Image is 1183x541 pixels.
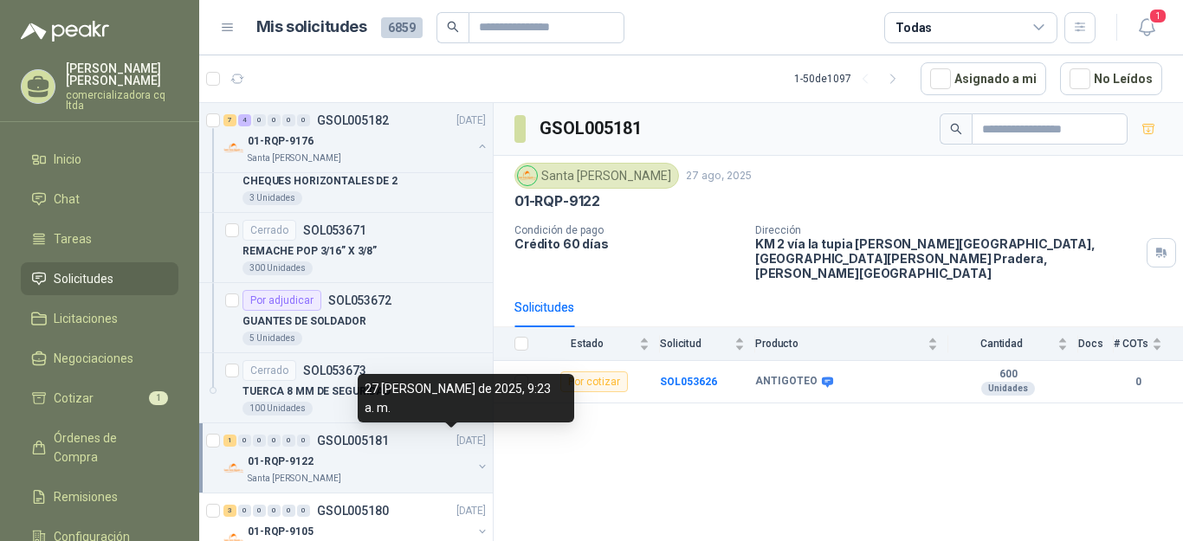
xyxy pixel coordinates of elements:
[447,21,459,33] span: search
[950,123,962,135] span: search
[539,327,660,361] th: Estado
[755,236,1140,280] p: KM 2 vía la tupia [PERSON_NAME][GEOGRAPHIC_DATA], [GEOGRAPHIC_DATA][PERSON_NAME] Pradera , [PERSO...
[948,338,1054,350] span: Cantidad
[54,349,133,368] span: Negociaciones
[253,505,266,517] div: 0
[514,192,600,210] p: 01-RQP-9122
[303,224,366,236] p: SOL053671
[199,283,493,353] a: Por adjudicarSOL053672GUANTES DE SOLDADOR5 Unidades
[282,505,295,517] div: 0
[268,505,281,517] div: 0
[242,243,377,260] p: REMACHE POP 3/16” X 3/8”
[54,229,92,248] span: Tareas
[54,487,118,506] span: Remisiones
[21,262,178,295] a: Solicitudes
[253,435,266,447] div: 0
[895,18,932,37] div: Todas
[199,353,493,423] a: CerradoSOL053673TUERCA 8 MM DE SEGURIDAD100 Unidades
[223,110,489,165] a: 7 4 0 0 0 0 GSOL005182[DATE] Company Logo01-RQP-9176Santa [PERSON_NAME]
[539,338,636,350] span: Estado
[242,261,313,275] div: 300 Unidades
[981,382,1035,396] div: Unidades
[223,505,236,517] div: 3
[54,428,162,467] span: Órdenes de Compra
[660,376,717,388] a: SOL053626
[21,302,178,335] a: Licitaciones
[54,309,118,328] span: Licitaciones
[1148,8,1167,24] span: 1
[21,382,178,415] a: Cotizar1
[518,166,537,185] img: Company Logo
[54,269,113,288] span: Solicitudes
[1078,327,1114,361] th: Docs
[21,183,178,216] a: Chat
[238,505,251,517] div: 0
[317,435,389,447] p: GSOL005181
[358,374,574,422] div: 27 [PERSON_NAME] de 2025, 9:23 a. m.
[223,138,244,158] img: Company Logo
[660,327,755,361] th: Solicitud
[242,360,296,381] div: Cerrado
[248,151,341,165] p: Santa [PERSON_NAME]
[242,383,391,400] p: TUERCA 8 MM DE SEGURIDAD
[21,480,178,513] a: Remisiones
[282,114,295,126] div: 0
[948,327,1078,361] th: Cantidad
[268,435,281,447] div: 0
[297,435,310,447] div: 0
[242,220,296,241] div: Cerrado
[755,338,924,350] span: Producto
[242,173,398,190] p: CHEQUES HORIZONTALES DE 2
[317,505,389,517] p: GSOL005180
[1114,374,1162,390] b: 0
[256,15,367,40] h1: Mis solicitudes
[755,224,1140,236] p: Dirección
[238,114,251,126] div: 4
[1060,62,1162,95] button: No Leídos
[242,313,366,330] p: GUANTES DE SOLDADOR
[660,338,731,350] span: Solicitud
[223,430,489,486] a: 1 0 0 0 0 0 GSOL005181[DATE] Company Logo01-RQP-9122Santa [PERSON_NAME]
[317,114,389,126] p: GSOL005182
[248,133,314,150] p: 01-RQP-9176
[686,168,752,184] p: 27 ago, 2025
[456,113,486,129] p: [DATE]
[1114,338,1148,350] span: # COTs
[297,114,310,126] div: 0
[242,191,302,205] div: 3 Unidades
[514,163,679,189] div: Santa [PERSON_NAME]
[328,294,391,306] p: SOL053672
[54,389,94,408] span: Cotizar
[456,503,486,519] p: [DATE]
[268,114,281,126] div: 0
[514,236,741,251] p: Crédito 60 días
[223,114,236,126] div: 7
[456,433,486,449] p: [DATE]
[282,435,295,447] div: 0
[242,402,313,415] div: 100 Unidades
[223,458,244,479] img: Company Logo
[149,391,168,405] span: 1
[794,65,907,93] div: 1 - 50 de 1097
[253,114,266,126] div: 0
[514,298,574,317] div: Solicitudes
[248,454,314,470] p: 01-RQP-9122
[248,472,341,486] p: Santa [PERSON_NAME]
[223,435,236,447] div: 1
[66,62,178,87] p: [PERSON_NAME] [PERSON_NAME]
[303,364,366,377] p: SOL053673
[540,115,644,142] h3: GSOL005181
[242,290,321,311] div: Por adjudicar
[54,190,80,209] span: Chat
[921,62,1046,95] button: Asignado a mi
[54,150,81,169] span: Inicio
[21,342,178,375] a: Negociaciones
[21,222,178,255] a: Tareas
[66,90,178,111] p: comercializadora cq ltda
[755,327,948,361] th: Producto
[1131,12,1162,43] button: 1
[21,143,178,176] a: Inicio
[248,524,314,540] p: 01-RQP-9105
[560,371,628,392] div: Por cotizar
